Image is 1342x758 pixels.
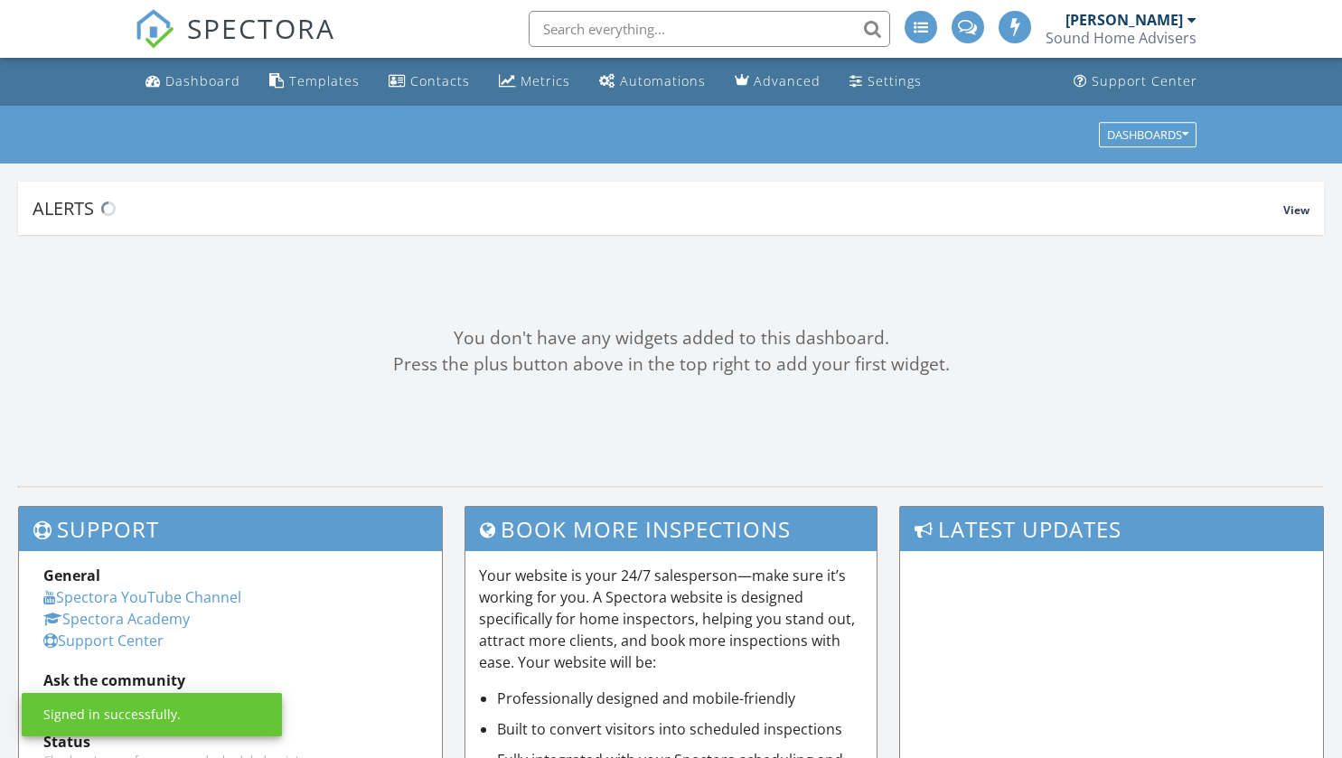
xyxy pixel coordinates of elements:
[43,692,130,712] a: Spectora HQ
[1065,11,1183,29] div: [PERSON_NAME]
[1099,122,1197,147] button: Dashboards
[381,65,477,98] a: Contacts
[262,65,367,98] a: Templates
[289,72,360,89] div: Templates
[410,72,470,89] div: Contacts
[135,24,335,62] a: SPECTORA
[1046,29,1197,47] div: Sound Home Advisers
[479,565,864,673] p: Your website is your 24/7 salesperson—make sure it’s working for you. A Spectora website is desig...
[1092,72,1197,89] div: Support Center
[43,566,100,585] strong: General
[18,325,1324,351] div: You don't have any widgets added to this dashboard.
[138,65,248,98] a: Dashboard
[43,731,418,753] div: Status
[900,507,1323,551] h3: Latest Updates
[43,706,181,724] div: Signed in successfully.
[43,631,164,650] a: Support Center
[43,609,190,629] a: Spectora Academy
[1283,202,1309,218] span: View
[33,196,1283,220] div: Alerts
[43,587,241,607] a: Spectora YouTube Channel
[754,72,821,89] div: Advanced
[727,65,828,98] a: Advanced
[868,72,922,89] div: Settings
[18,351,1324,378] div: Press the plus button above in the top right to add your first widget.
[592,65,713,98] a: Automations (Advanced)
[1107,128,1188,141] div: Dashboards
[620,72,706,89] div: Automations
[521,72,570,89] div: Metrics
[465,507,877,551] h3: Book More Inspections
[165,72,240,89] div: Dashboard
[187,9,335,47] span: SPECTORA
[497,688,864,709] li: Professionally designed and mobile-friendly
[529,11,890,47] input: Search everything...
[492,65,577,98] a: Metrics
[497,718,864,740] li: Built to convert visitors into scheduled inspections
[1066,65,1205,98] a: Support Center
[135,9,174,49] img: The Best Home Inspection Software - Spectora
[19,507,442,551] h3: Support
[43,669,418,691] div: Ask the community
[842,65,929,98] a: Settings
